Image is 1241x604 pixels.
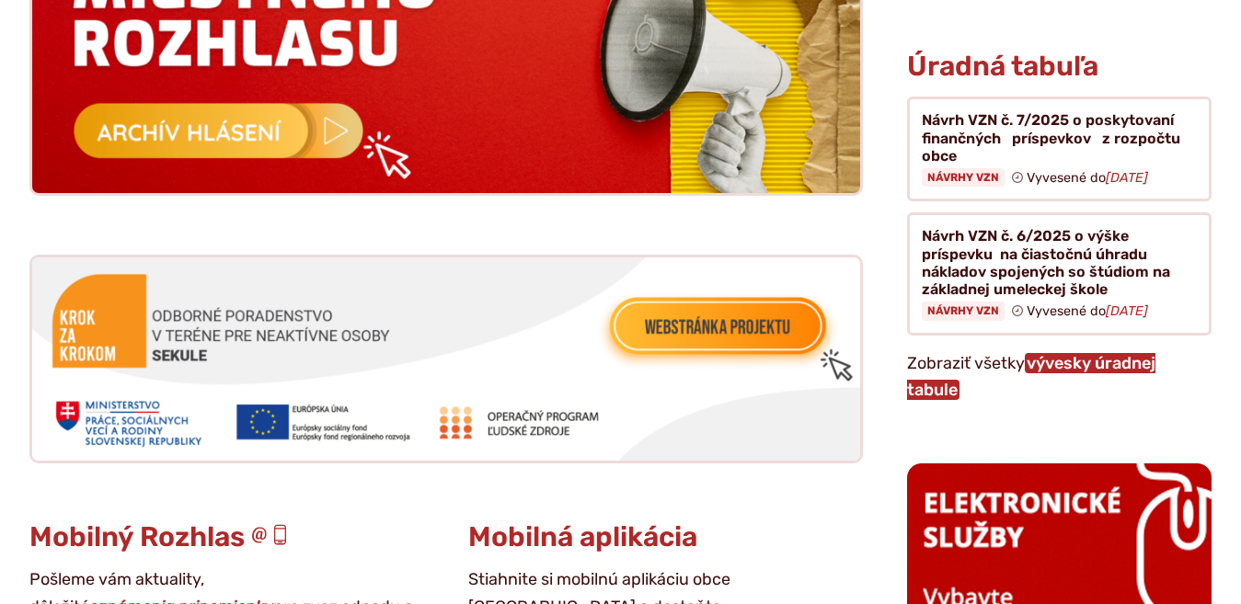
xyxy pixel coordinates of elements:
[29,522,424,553] h3: Mobilný Rozhlas
[907,353,1155,401] a: Zobraziť celú úradnú tabuľu
[907,350,1212,405] p: Zobraziť všetky
[907,97,1212,201] a: Návrh VZN č. 7/2025 o poskytovaní finančných príspevkov z rozpočtu obce Návrhy VZN Vyvesené do[DATE]
[468,522,863,553] h3: Mobilná aplikácia
[907,51,1098,82] h3: Úradná tabuľa
[907,212,1212,335] a: Návrh VZN č. 6/2025 o výške príspevku na čiastočnú úhradu nákladov spojených so štúdiom na základ...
